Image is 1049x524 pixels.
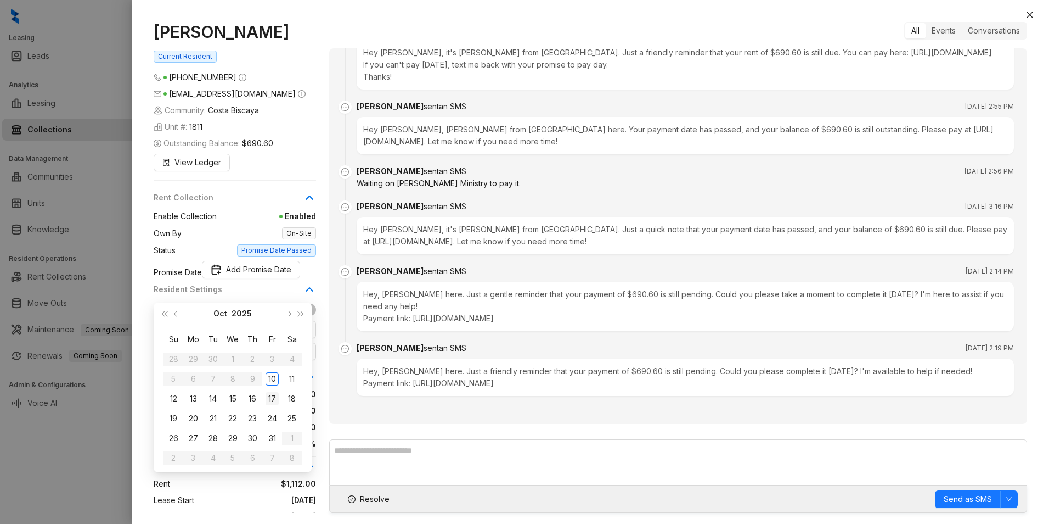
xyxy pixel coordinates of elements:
div: 29 [187,353,200,366]
span: Community: [154,104,259,116]
span: View Ledger [174,157,221,169]
span: close [1025,10,1034,19]
span: mail [154,90,161,98]
div: 16 [246,392,259,405]
td: 2025-10-06 [183,369,203,389]
td: 2025-10-26 [163,428,183,448]
th: Fr [262,330,282,349]
span: [DATE] 3:16 PM [965,201,1014,212]
div: 1 [226,353,239,366]
div: 5 [167,372,180,386]
div: 1 [285,432,298,445]
span: info-circle [239,74,246,81]
td: 2025-10-25 [282,409,302,428]
div: 27 [187,432,200,445]
span: [DATE] [191,511,316,523]
div: 12 [167,392,180,405]
div: All [905,23,926,38]
th: Th [242,330,262,349]
span: phone [154,74,161,81]
span: info-circle [298,90,306,98]
span: Send as SMS [944,493,992,505]
td: 2025-10-11 [282,369,302,389]
th: Tu [203,330,223,349]
div: 8 [285,451,298,465]
span: message [339,342,352,355]
div: 6 [246,451,259,465]
div: 25 [285,412,298,425]
div: 7 [206,372,219,386]
span: Unit #: [154,121,202,133]
div: Rent Collection [154,192,316,210]
div: 2 [246,353,259,366]
div: [PERSON_NAME] [357,200,466,213]
td: 2025-10-09 [242,369,262,389]
td: 2025-11-05 [223,448,242,468]
div: Conversations [962,23,1026,38]
td: 2025-11-02 [163,448,183,468]
span: sent an SMS [424,266,466,276]
span: dollar [154,140,161,147]
span: [EMAIL_ADDRESS][DOMAIN_NAME] [169,89,296,98]
td: 2025-10-15 [223,389,242,409]
span: [DATE] 2:56 PM [965,166,1014,177]
div: 30 [246,432,259,445]
button: Promise DateAdd Promise Date [202,261,300,278]
div: 8 [226,372,239,386]
span: Resolve [360,493,390,505]
span: Lease Start [154,494,194,506]
td: 2025-10-08 [223,369,242,389]
button: Send as SMS [935,490,1001,508]
td: 2025-09-30 [203,349,223,369]
td: 2025-10-31 [262,428,282,448]
h1: [PERSON_NAME] [154,22,316,42]
button: month panel [213,303,227,325]
img: building-icon [154,106,162,115]
td: 2025-10-24 [262,409,282,428]
span: Outstanding Balance: [154,137,273,149]
div: 18 [285,392,298,405]
span: [DATE] [194,494,316,506]
span: sent an SMS [424,202,466,211]
td: 2025-10-16 [242,389,262,409]
td: 2025-10-05 [163,369,183,389]
td: 2025-11-08 [282,448,302,468]
td: 2025-10-04 [282,349,302,369]
div: 4 [285,353,298,366]
span: On-Site [282,227,316,239]
span: $690.60 [242,137,273,149]
span: Promise Date Passed [237,244,316,257]
span: Own By [154,227,182,239]
th: Sa [282,330,302,349]
th: We [223,330,242,349]
th: Su [163,330,183,349]
img: building-icon [154,122,162,131]
span: 1811 [189,121,202,133]
div: 6 [187,372,200,386]
div: 17 [266,392,279,405]
div: 22 [226,412,239,425]
div: 28 [206,432,219,445]
span: [DATE] 2:14 PM [966,266,1014,277]
td: 2025-10-21 [203,409,223,428]
button: next-year [283,303,295,325]
span: Costa Biscaya [208,104,259,116]
div: 14 [206,392,219,405]
td: 2025-10-13 [183,389,203,409]
span: message [339,265,352,278]
div: segmented control [904,22,1027,40]
button: Close [1023,8,1036,21]
td: 2025-10-18 [282,389,302,409]
div: Hey [PERSON_NAME], it's [PERSON_NAME] from [GEOGRAPHIC_DATA]. Just a friendly reminder that your ... [357,40,1014,90]
div: 11 [285,372,298,386]
div: 20 [187,412,200,425]
td: 2025-11-06 [242,448,262,468]
td: 2025-10-22 [223,409,242,428]
td: 2025-10-27 [183,428,203,448]
span: Enabled [217,210,316,222]
button: View Ledger [154,154,230,171]
td: 2025-10-03 [262,349,282,369]
span: message [339,101,352,114]
td: 2025-11-07 [262,448,282,468]
td: 2025-10-10 [262,369,282,389]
